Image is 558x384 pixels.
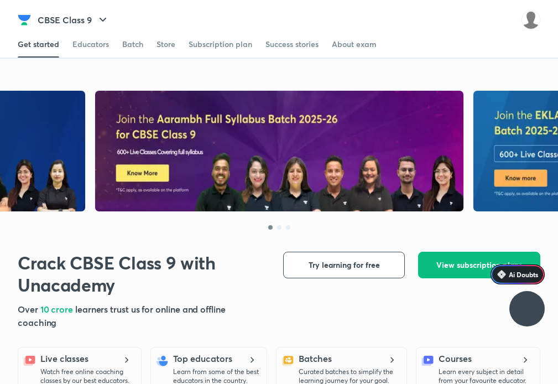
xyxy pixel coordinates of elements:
img: ttu [520,302,534,315]
button: CBSE Class 9 [31,9,116,31]
img: Icon [497,270,506,279]
div: About exam [332,39,377,50]
a: Success stories [265,31,319,58]
div: Get started [18,39,59,50]
span: 10 crore [40,303,75,315]
a: Subscription plan [189,31,252,58]
h5: Batches [299,352,332,365]
img: Aarushi [522,11,540,29]
span: Try learning for free [309,260,380,271]
div: Educators [72,39,109,50]
a: Ai Doubts [491,264,545,284]
h5: Courses [439,352,471,365]
h5: Top educators [173,352,232,365]
button: View subscription plans [418,252,540,278]
div: Subscription plan [189,39,252,50]
h5: Live classes [40,352,88,365]
a: Batch [122,31,143,58]
a: Get started [18,31,59,58]
div: Success stories [265,39,319,50]
a: Store [157,31,175,58]
span: Over [18,303,40,315]
h1: Crack CBSE Class 9 with Unacademy [18,252,241,296]
span: learners trust us for online and offline coaching [18,303,226,328]
button: Try learning for free [283,252,405,278]
a: Educators [72,31,109,58]
span: Ai Doubts [509,270,538,279]
img: Company Logo [18,13,31,27]
img: avatar [495,11,513,29]
span: View subscription plans [436,260,522,271]
div: Store [157,39,175,50]
a: About exam [332,31,377,58]
div: Batch [122,39,143,50]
